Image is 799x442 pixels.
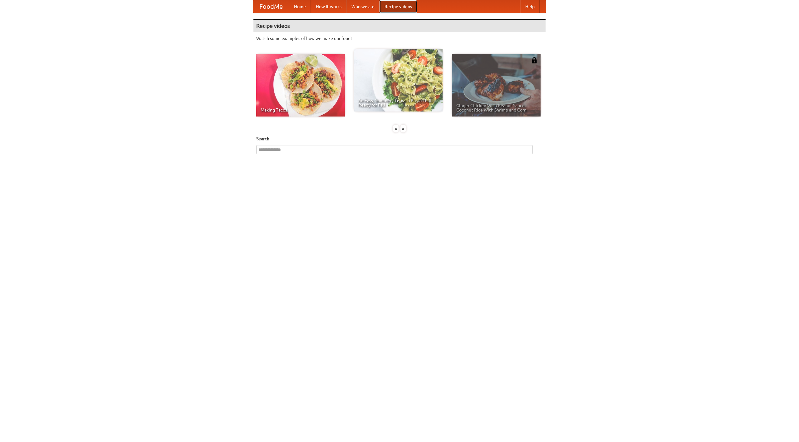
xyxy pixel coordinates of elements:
a: An Easy, Summery Tomato Pasta That's Ready for Fall [354,49,443,112]
div: » [400,125,406,132]
a: Help [520,0,540,13]
span: An Easy, Summery Tomato Pasta That's Ready for Fall [358,98,438,107]
p: Watch some examples of how we make our food! [256,35,543,42]
img: 483408.png [531,57,537,63]
div: « [393,125,399,132]
a: How it works [311,0,346,13]
a: FoodMe [253,0,289,13]
h5: Search [256,136,543,142]
a: Home [289,0,311,13]
a: Recipe videos [380,0,417,13]
h4: Recipe videos [253,20,546,32]
a: Who we are [346,0,380,13]
a: Making Tacos [256,54,345,117]
span: Making Tacos [261,108,341,112]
